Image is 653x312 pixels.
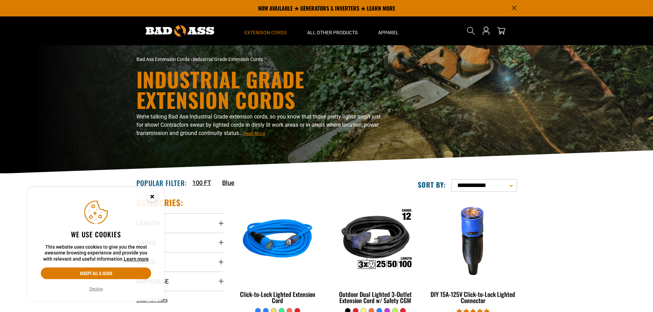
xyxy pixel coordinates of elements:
h2: We use cookies [41,230,151,239]
button: Decline [87,286,105,292]
span: Read More [243,131,265,136]
a: DIY 15A-125V Click-to-Lock Lighted Connector DIY 15A-125V Click-to-Lock Lighted Connector [429,197,517,308]
img: DIY 15A-125V Click-to-Lock Lighted Connector [430,201,516,279]
nav: breadcrumbs [136,56,387,63]
summary: Apparel [368,16,409,45]
span: Apparel [378,29,399,36]
span: › [191,57,192,62]
h2: Popular Filter: [136,178,187,187]
summary: All Other Products [297,16,368,45]
button: Accept all & close [41,267,151,279]
summary: Gauge [136,233,224,252]
a: blue Click-to-Lock Lighted Extension Cord [234,197,322,308]
aside: Cookie Consent [27,187,165,301]
label: Sort by: [418,180,446,189]
span: All Other Products [307,29,358,36]
a: Bad Ass Extension Cords [136,57,190,62]
img: Bad Ass Extension Cords [146,25,214,37]
span: Extension Cords [244,29,287,36]
summary: Search [465,25,476,36]
a: 100 FT [192,178,211,187]
a: Blue [222,178,234,187]
span: Clear All Filters [136,297,168,303]
p: This website uses cookies to give you the most awesome browsing experience and provide you with r... [41,244,151,262]
img: blue [234,201,321,279]
summary: Color [136,252,224,271]
span: Industrial Grade Extension Cords [193,57,263,62]
a: Learn more [124,256,149,262]
img: Outdoor Dual Lighted 3-Outlet Extension Cord w/ Safety CGM [332,201,419,279]
div: Click-to-Lock Lighted Extension Cord [234,291,322,303]
a: Outdoor Dual Lighted 3-Outlet Extension Cord w/ Safety CGM Outdoor Dual Lighted 3-Outlet Extensio... [331,197,419,308]
h1: Industrial Grade Extension Cords [136,69,387,110]
summary: Extension Cords [234,16,297,45]
p: We’re talking Bad Ass Industrial Grade extension cords, so you know that those pretty lights aren... [136,113,387,137]
summary: Amperage [136,272,224,291]
div: DIY 15A-125V Click-to-Lock Lighted Connector [429,291,517,303]
summary: Length [136,213,224,233]
div: Outdoor Dual Lighted 3-Outlet Extension Cord w/ Safety CGM [331,291,419,303]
